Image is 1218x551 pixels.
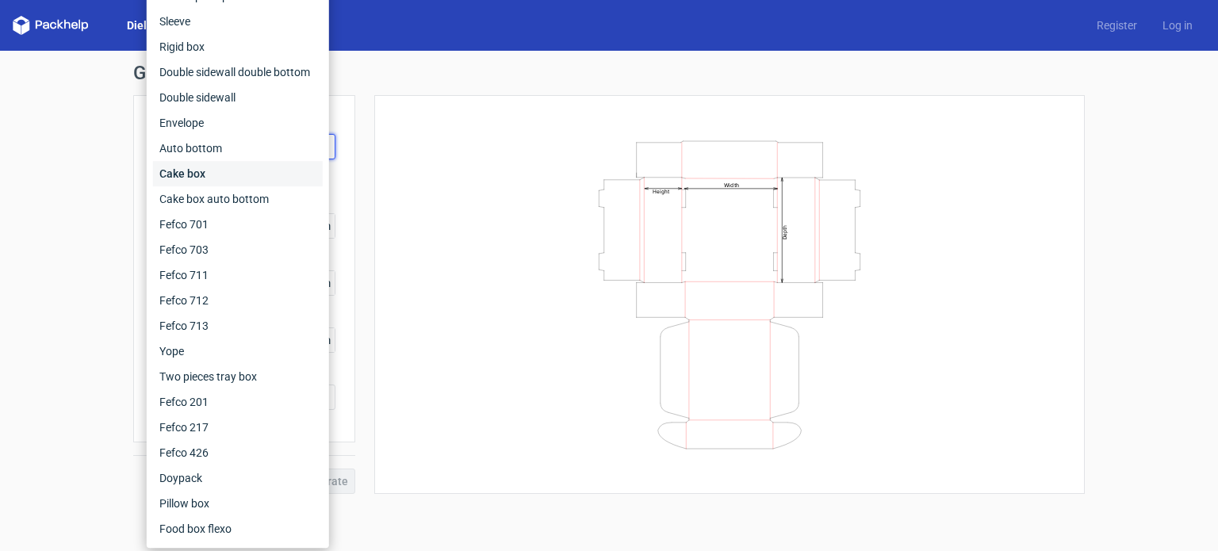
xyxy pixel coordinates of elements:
[153,516,323,541] div: Food box flexo
[153,262,323,288] div: Fefco 711
[153,389,323,415] div: Fefco 201
[153,237,323,262] div: Fefco 703
[153,136,323,161] div: Auto bottom
[114,17,181,33] a: Dielines
[153,34,323,59] div: Rigid box
[153,415,323,440] div: Fefco 217
[782,224,788,239] text: Depth
[1150,17,1205,33] a: Log in
[153,491,323,516] div: Pillow box
[153,364,323,389] div: Two pieces tray box
[153,339,323,364] div: Yope
[153,85,323,110] div: Double sidewall
[153,440,323,465] div: Fefco 426
[153,465,323,491] div: Doypack
[153,9,323,34] div: Sleeve
[153,186,323,212] div: Cake box auto bottom
[653,188,669,194] text: Height
[153,288,323,313] div: Fefco 712
[153,313,323,339] div: Fefco 713
[153,59,323,85] div: Double sidewall double bottom
[153,212,323,237] div: Fefco 701
[153,110,323,136] div: Envelope
[133,63,1085,82] h1: Generate new dieline
[153,161,323,186] div: Cake box
[1084,17,1150,33] a: Register
[724,181,739,188] text: Width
